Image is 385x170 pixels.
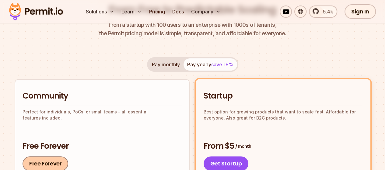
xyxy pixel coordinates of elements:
[99,21,286,38] p: the Permit pricing model is simple, transparent, and affordable for everyone.
[204,91,363,102] h2: Startup
[147,5,167,18] a: Pricing
[6,1,66,22] img: Permit logo
[23,109,182,121] p: Perfect for individuals, PoCs, or small teams - all essential features included.
[309,5,337,18] a: 5.4k
[189,5,223,18] button: Company
[235,143,251,149] span: / month
[204,141,363,152] h3: From $5
[204,109,363,121] p: Best option for growing products that want to scale fast. Affordable for everyone. Also great for...
[23,91,182,102] h2: Community
[99,21,286,29] span: From a startup with 100 users to an enterprise with 1000s of tenants,
[319,8,333,15] span: 5.4k
[148,58,184,71] button: Pay monthly
[119,5,144,18] button: Learn
[23,141,182,152] h3: Free Forever
[345,4,376,19] a: Sign In
[170,5,186,18] a: Docs
[83,5,117,18] button: Solutions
